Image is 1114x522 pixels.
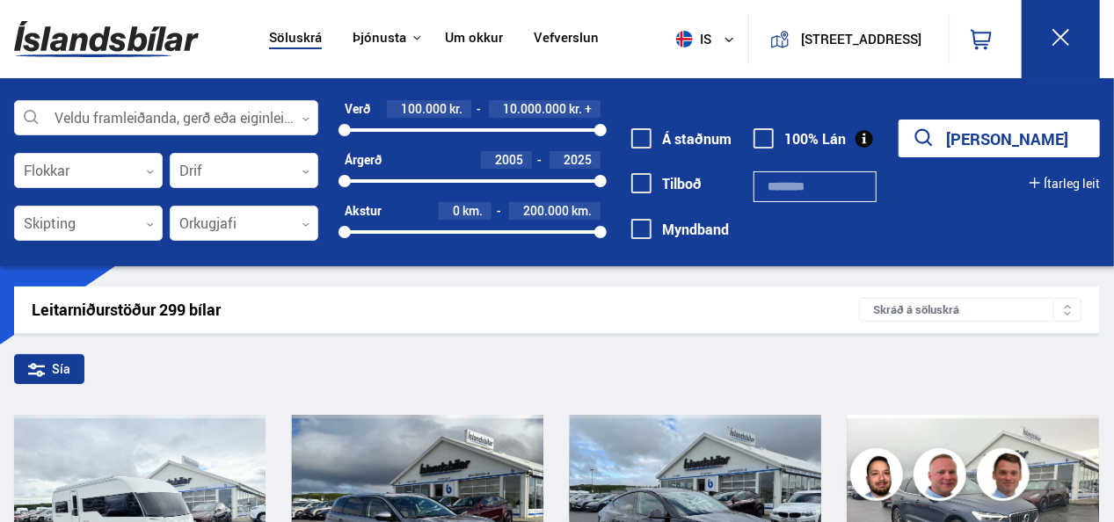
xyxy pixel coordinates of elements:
[534,30,599,48] a: Vefverslun
[14,354,84,384] div: Sía
[32,301,859,319] div: Leitarniðurstöður 299 bílar
[631,131,732,147] label: Á staðnum
[676,31,693,47] img: svg+xml;base64,PHN2ZyB4bWxucz0iaHR0cDovL3d3dy53My5vcmcvMjAwMC9zdmciIHdpZHRoPSI1MTIiIGhlaWdodD0iNT...
[345,204,382,218] div: Akstur
[569,102,582,116] span: kr.
[899,120,1100,157] button: [PERSON_NAME]
[669,13,748,65] button: is
[345,153,382,167] div: Árgerð
[859,298,1081,322] div: Skráð á söluskrá
[401,100,447,117] span: 100.000
[523,202,569,219] span: 200.000
[631,221,729,237] label: Myndband
[759,14,938,64] a: [STREET_ADDRESS]
[916,451,969,504] img: siFngHWaQ9KaOqBr.png
[353,30,406,47] button: Þjónusta
[449,102,462,116] span: kr.
[1030,177,1100,191] button: Ítarleg leit
[979,451,1032,504] img: FbJEzSuNWCJXmdc-.webp
[669,31,713,47] span: is
[797,32,926,47] button: [STREET_ADDRESS]
[453,202,460,219] span: 0
[585,102,592,116] span: +
[495,151,523,168] span: 2005
[853,451,906,504] img: nhp88E3Fdnt1Opn2.png
[503,100,566,117] span: 10.000.000
[14,7,67,60] button: Open LiveChat chat widget
[462,204,483,218] span: km.
[754,131,846,147] label: 100% Lán
[14,11,199,68] img: G0Ugv5HjCgRt.svg
[345,102,370,116] div: Verð
[564,151,592,168] span: 2025
[631,176,702,192] label: Tilboð
[445,30,503,48] a: Um okkur
[269,30,322,48] a: Söluskrá
[572,204,592,218] span: km.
